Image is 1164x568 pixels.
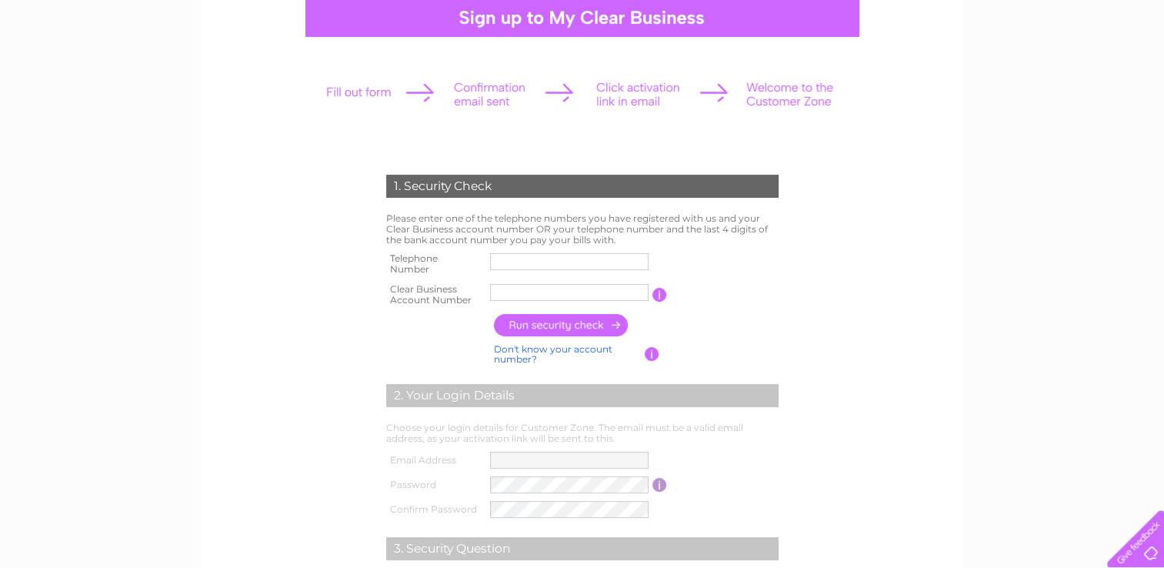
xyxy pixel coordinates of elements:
div: Clear Business is a trading name of Verastar Limited (registered in [GEOGRAPHIC_DATA] No. 3667643... [219,8,946,75]
img: logo.png [41,40,119,87]
td: Please enter one of the telephone numbers you have registered with us and your Clear Business acc... [382,209,782,249]
div: 1. Security Check [386,175,779,198]
div: 2. Your Login Details [386,384,779,407]
th: Password [382,473,487,497]
a: Energy [987,65,1021,77]
td: Choose your login details for Customer Zone. The email must be a valid email address, as your act... [382,419,782,448]
th: Telephone Number [382,249,487,279]
div: 3. Security Question [386,537,779,560]
a: Blog [1086,65,1108,77]
th: Email Address [382,448,487,473]
a: Telecoms [1030,65,1076,77]
th: Confirm Password [382,497,487,522]
a: Water [949,65,978,77]
input: Information [645,347,659,361]
input: Information [652,288,667,302]
input: Information [652,478,667,492]
th: Clear Business Account Number [382,279,487,310]
a: Don't know your account number? [494,343,612,366]
a: 0333 014 3131 [874,8,980,27]
a: Contact [1117,65,1155,77]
